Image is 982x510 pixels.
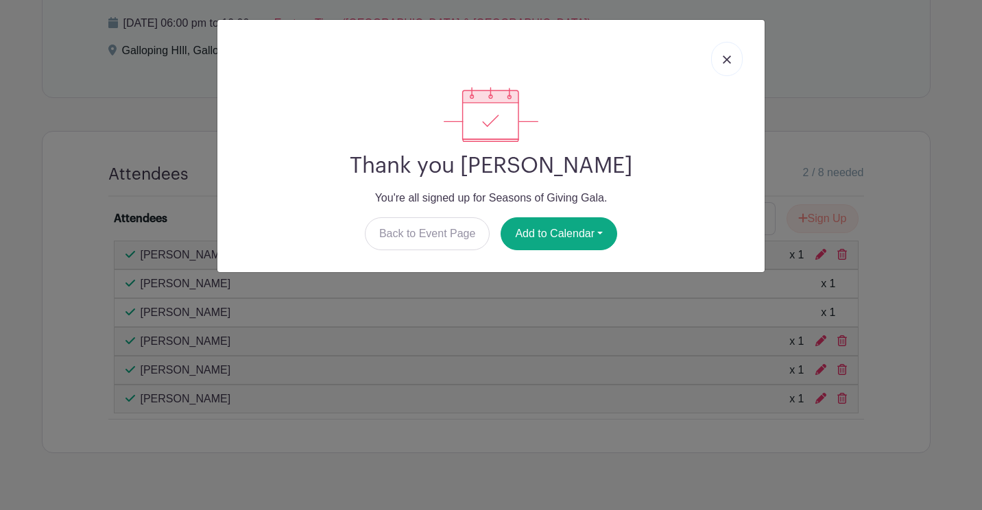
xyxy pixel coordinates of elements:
img: close_button-5f87c8562297e5c2d7936805f587ecaba9071eb48480494691a3f1689db116b3.svg [723,56,731,64]
p: You're all signed up for Seasons of Giving Gala. [228,190,754,206]
img: signup_complete-c468d5dda3e2740ee63a24cb0ba0d3ce5d8a4ecd24259e683200fb1569d990c8.svg [444,87,538,142]
h2: Thank you [PERSON_NAME] [228,153,754,179]
button: Add to Calendar [501,217,617,250]
a: Back to Event Page [365,217,490,250]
